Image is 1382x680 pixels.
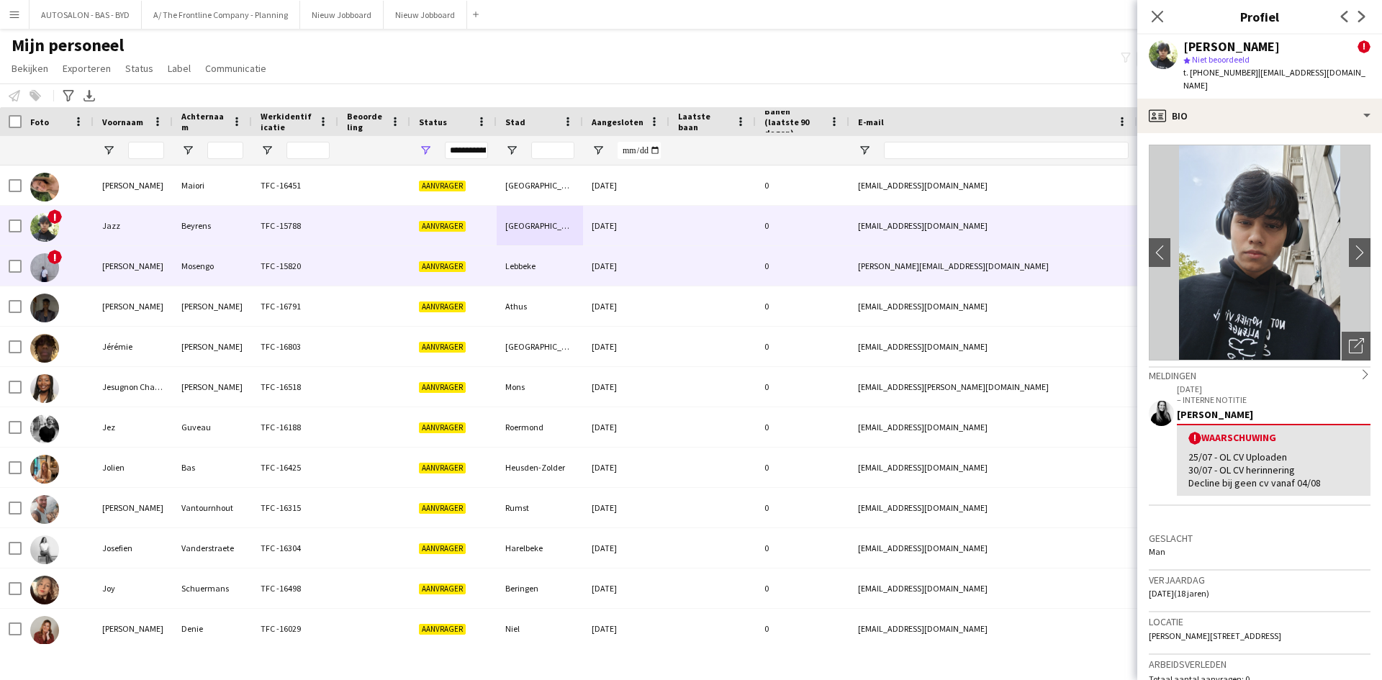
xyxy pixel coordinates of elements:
span: Bekijken [12,62,48,75]
div: 0 [756,407,849,447]
input: Stad Filter Invoer [531,142,574,159]
span: Aanvrager [419,342,466,353]
div: Foto's pop-up openen [1342,332,1370,361]
span: Laatste baan [678,111,730,132]
div: TFC -16498 [252,568,338,608]
div: Joy [94,568,173,608]
div: [GEOGRAPHIC_DATA] [497,206,583,245]
span: Beoordeling [347,111,384,132]
div: [EMAIL_ADDRESS][DOMAIN_NAME] [849,407,1137,447]
div: [DATE] [583,609,669,648]
span: Aanvrager [419,261,466,272]
span: Status [419,117,447,127]
img: Josefien Vanderstraete [30,535,59,564]
a: Label [162,59,197,78]
div: [DATE] [583,488,669,527]
div: TFC -16188 [252,407,338,447]
div: TFC -16315 [252,488,338,527]
div: Josefien [94,528,173,568]
div: [EMAIL_ADDRESS][DOMAIN_NAME] [849,448,1137,487]
img: Jesugnon Chandonne Kodjo [30,374,59,403]
p: [DATE] [1177,384,1370,394]
span: ! [48,209,62,224]
input: Aangesloten Filter Invoer [618,142,661,159]
input: Werkidentificatie Filter Invoer [286,142,330,159]
span: Banen (laatste 90 dagen) [764,106,823,138]
div: [PERSON_NAME] [1183,40,1280,53]
div: [GEOGRAPHIC_DATA] [497,166,583,205]
div: Vantournhout [173,488,252,527]
span: ! [48,250,62,264]
span: Aanvrager [419,302,466,312]
button: Open Filtermenu [181,144,194,157]
div: [PERSON_NAME] [173,286,252,326]
img: Jennifer Traore [30,294,59,322]
button: Open Filtermenu [505,144,518,157]
a: Communicatie [199,59,272,78]
div: [DATE] [583,206,669,245]
div: 0 [756,246,849,286]
button: Open Filtermenu [102,144,115,157]
app-action-btn: Geavanceerde filters [60,87,77,104]
div: TFC -16803 [252,327,338,366]
div: [PERSON_NAME] [1177,408,1370,421]
span: [DATE] (18 jaren) [1149,588,1209,599]
div: [EMAIL_ADDRESS][DOMAIN_NAME] [849,327,1137,366]
div: [PERSON_NAME] [94,488,173,527]
button: Nieuw Jobboard [384,1,467,29]
span: Aanvrager [419,422,466,433]
div: Meldingen [1149,366,1370,382]
span: Communicatie [205,62,266,75]
div: [DATE] [583,407,669,447]
div: Waarschuwing [1188,431,1359,445]
div: [GEOGRAPHIC_DATA] [497,327,583,366]
img: Janne Maiori [30,173,59,201]
div: 0 [756,327,849,366]
div: [DATE] [583,528,669,568]
span: Aanvrager [419,382,466,393]
div: [DATE] [583,367,669,407]
img: Joy Schuermans [30,576,59,604]
div: Guveau [173,407,252,447]
h3: Verjaardag [1149,574,1370,586]
div: Maiori [173,166,252,205]
span: | [EMAIL_ADDRESS][DOMAIN_NAME] [1183,67,1365,91]
span: Werkidentificatie [261,111,312,132]
span: t. [PHONE_NUMBER] [1183,67,1258,78]
div: Jolien [94,448,173,487]
div: [PERSON_NAME] [94,286,173,326]
div: [PERSON_NAME] [94,246,173,286]
img: Joyce Denie [30,616,59,645]
h3: Geslacht [1149,532,1370,545]
div: [DATE] [583,286,669,326]
div: Bas [173,448,252,487]
span: Aanvrager [419,584,466,594]
div: Mons [497,367,583,407]
h3: Profiel [1137,7,1382,26]
div: 25/07 - OL CV Uploaden 30/07 - OL CV herinnering Decline bij geen cv vanaf 04/08 [1188,450,1359,490]
a: Bekijken [6,59,54,78]
input: Voornaam Filter Invoer [128,142,164,159]
span: Voornaam [102,117,143,127]
div: 0 [756,367,849,407]
div: [PERSON_NAME] [173,327,252,366]
div: Rumst [497,488,583,527]
span: Aanvrager [419,624,466,635]
div: 0 [756,568,849,608]
button: Open Filtermenu [592,144,605,157]
div: [EMAIL_ADDRESS][PERSON_NAME][DOMAIN_NAME] [849,367,1137,407]
span: Aanvrager [419,221,466,232]
div: [PERSON_NAME] [94,609,173,648]
div: 0 [756,488,849,527]
div: [DATE] [583,246,669,286]
div: [EMAIL_ADDRESS][DOMAIN_NAME] [849,206,1137,245]
div: Bio [1137,99,1382,133]
div: TFC -15820 [252,246,338,286]
div: [EMAIL_ADDRESS][DOMAIN_NAME] [849,166,1137,205]
span: Label [168,62,191,75]
div: Athus [497,286,583,326]
span: ! [1358,40,1370,53]
span: ! [1188,432,1201,445]
div: Niel [497,609,583,648]
div: Lebbeke [497,246,583,286]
